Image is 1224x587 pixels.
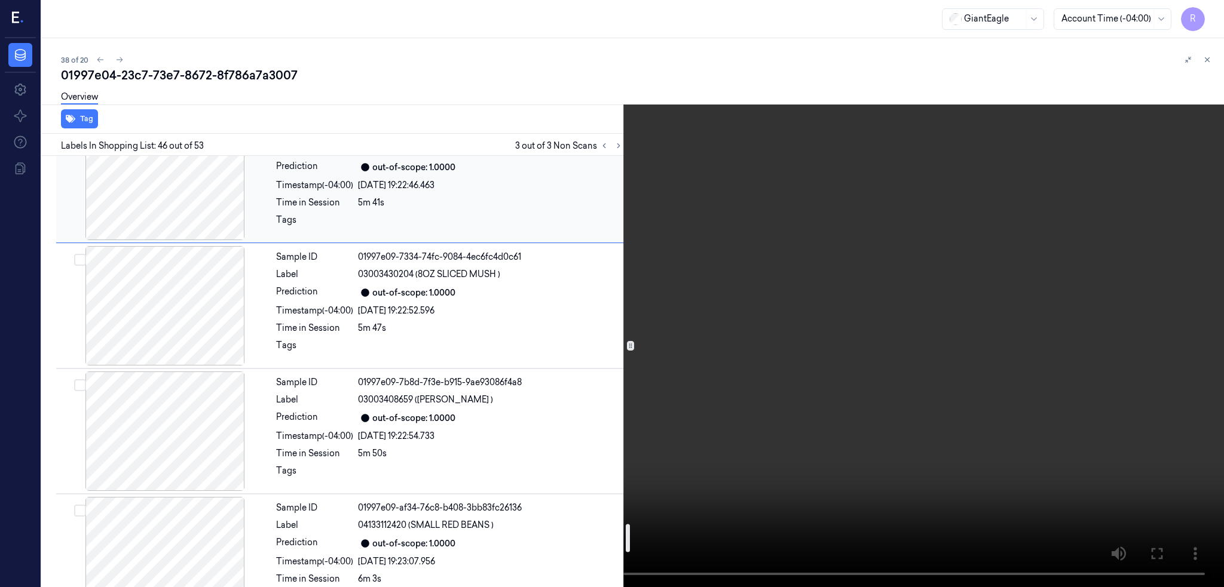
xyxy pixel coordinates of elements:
[358,322,623,334] div: 5m 47s
[358,179,623,192] div: [DATE] 19:22:46.463
[276,447,353,460] div: Time in Session
[276,305,353,317] div: Timestamp (-04:00)
[358,394,493,406] span: 03003408659 ([PERSON_NAME] )
[1181,7,1205,31] button: R
[358,502,623,514] div: 01997e09-af34-76c8-b408-3bb83fc26136
[276,573,353,585] div: Time in Session
[276,322,353,334] div: Time in Session
[276,179,353,192] div: Timestamp (-04:00)
[276,285,353,300] div: Prediction
[372,287,455,299] div: out-of-scope: 1.0000
[358,519,494,531] span: 04133112420 (SMALL RED BEANS )
[358,555,623,568] div: [DATE] 19:23:07.956
[61,109,98,128] button: Tag
[358,376,623,389] div: 01997e09-7b8d-7f3e-b915-9ae93086f4a8
[276,555,353,568] div: Timestamp (-04:00)
[276,430,353,442] div: Timestamp (-04:00)
[358,430,623,442] div: [DATE] 19:22:54.733
[372,161,455,174] div: out-of-scope: 1.0000
[358,268,500,281] span: 03003430204 (8OZ SLICED MUSH )
[74,254,86,266] button: Select row
[276,214,353,233] div: Tags
[276,160,353,174] div: Prediction
[358,305,623,317] div: [DATE] 19:22:52.596
[276,251,353,263] div: Sample ID
[515,139,626,153] span: 3 out of 3 Non Scans
[276,502,353,514] div: Sample ID
[276,196,353,209] div: Time in Session
[276,394,353,406] div: Label
[276,339,353,358] div: Tags
[372,537,455,550] div: out-of-scope: 1.0000
[74,379,86,391] button: Select row
[276,376,353,389] div: Sample ID
[61,67,1214,84] div: 01997e04-23c7-73e7-8672-8f786a7a3007
[372,412,455,425] div: out-of-scope: 1.0000
[358,196,623,209] div: 5m 41s
[276,519,353,531] div: Label
[276,268,353,281] div: Label
[358,573,623,585] div: 6m 3s
[358,447,623,460] div: 5m 50s
[61,91,98,105] a: Overview
[61,55,88,65] span: 38 of 20
[358,251,623,263] div: 01997e09-7334-74fc-9084-4ec6fc4d0c61
[276,465,353,484] div: Tags
[74,505,86,517] button: Select row
[276,411,353,425] div: Prediction
[276,536,353,551] div: Prediction
[61,140,204,152] span: Labels In Shopping List: 46 out of 53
